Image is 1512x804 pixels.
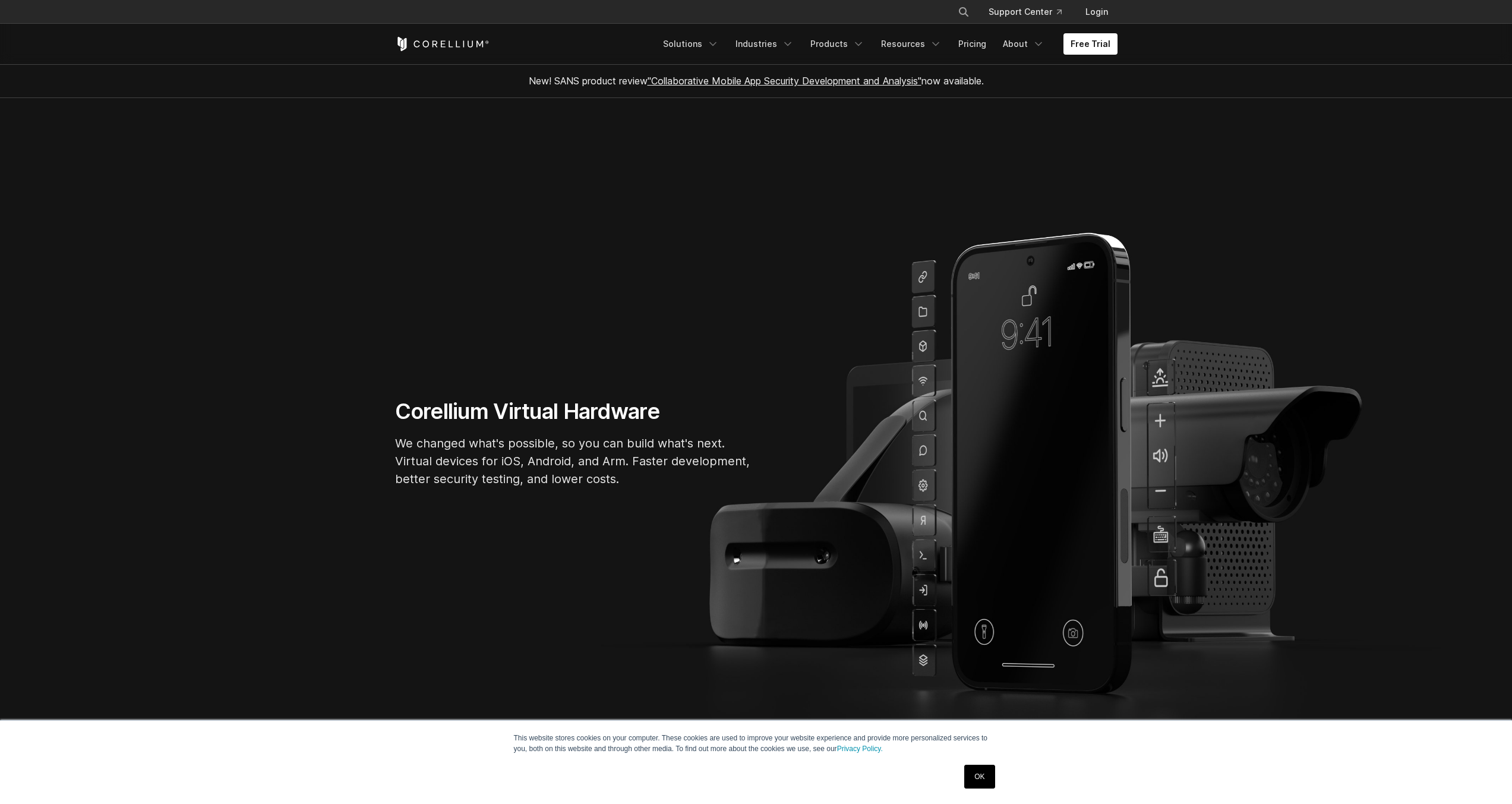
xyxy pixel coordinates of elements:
span: New! SANS product review now available. [529,75,984,87]
a: Corellium Home [395,37,490,51]
a: About [996,33,1052,55]
a: Privacy Policy. [837,745,883,753]
button: Search [953,1,974,23]
p: We changed what's possible, so you can build what's next. Virtual devices for iOS, Android, and A... [395,434,752,488]
div: Navigation Menu [656,33,1118,55]
h1: Corellium Virtual Hardware [395,398,752,425]
a: Industries [728,33,801,55]
a: Products [803,33,872,55]
a: Pricing [951,33,993,55]
a: OK [964,765,995,789]
a: Login [1076,1,1118,23]
a: Support Center [979,1,1071,23]
a: Free Trial [1063,33,1118,55]
a: Solutions [656,33,726,55]
a: "Collaborative Mobile App Security Development and Analysis" [648,75,921,87]
p: This website stores cookies on your computer. These cookies are used to improve your website expe... [514,733,999,754]
a: Resources [874,33,949,55]
div: Navigation Menu [943,1,1118,23]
